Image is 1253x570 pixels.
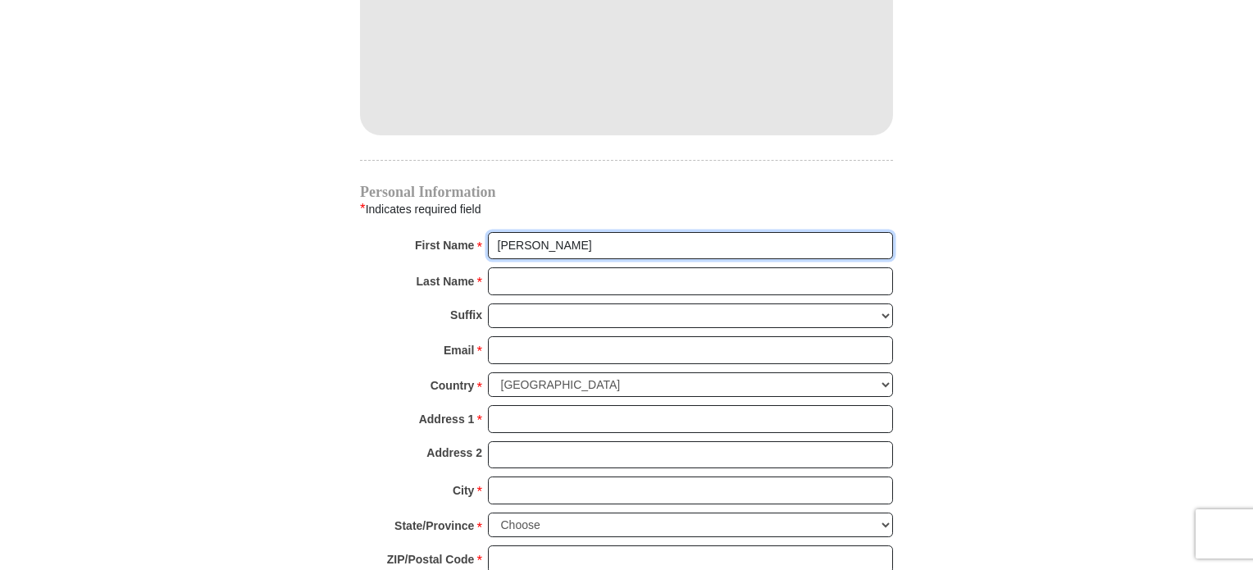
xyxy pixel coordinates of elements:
strong: Address 2 [426,441,482,464]
strong: Suffix [450,303,482,326]
h4: Personal Information [360,185,893,198]
strong: First Name [415,234,474,257]
div: Indicates required field [360,198,893,220]
strong: City [453,479,474,502]
strong: Country [431,374,475,397]
strong: Last Name [417,270,475,293]
strong: Address 1 [419,408,475,431]
strong: Email [444,339,474,362]
strong: State/Province [394,514,474,537]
